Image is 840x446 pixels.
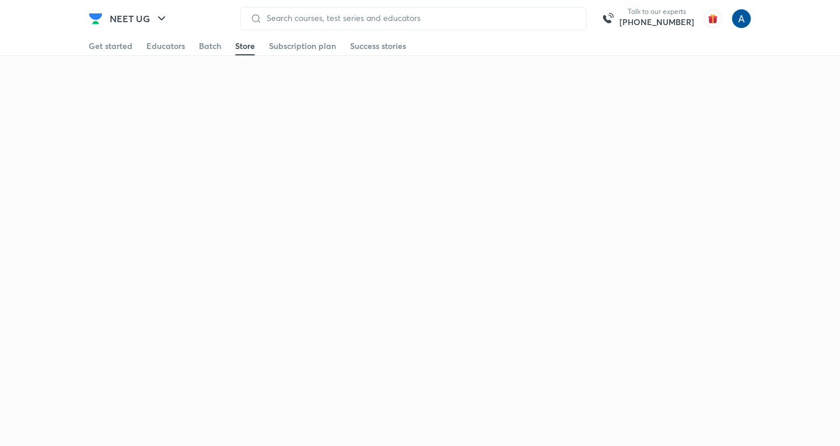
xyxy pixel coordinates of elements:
[235,40,255,52] div: Store
[235,37,255,55] a: Store
[199,37,221,55] a: Batch
[269,37,336,55] a: Subscription plan
[350,37,406,55] a: Success stories
[350,40,406,52] div: Success stories
[262,13,577,23] input: Search courses, test series and educators
[703,9,722,28] img: avatar
[89,40,132,52] div: Get started
[596,7,619,30] img: call-us
[146,40,185,52] div: Educators
[89,12,103,26] img: Company Logo
[103,7,176,30] button: NEET UG
[731,9,751,29] img: Anees Ahmed
[619,7,694,16] p: Talk to our experts
[89,37,132,55] a: Get started
[146,37,185,55] a: Educators
[269,40,336,52] div: Subscription plan
[199,40,221,52] div: Batch
[619,16,694,28] a: [PHONE_NUMBER]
